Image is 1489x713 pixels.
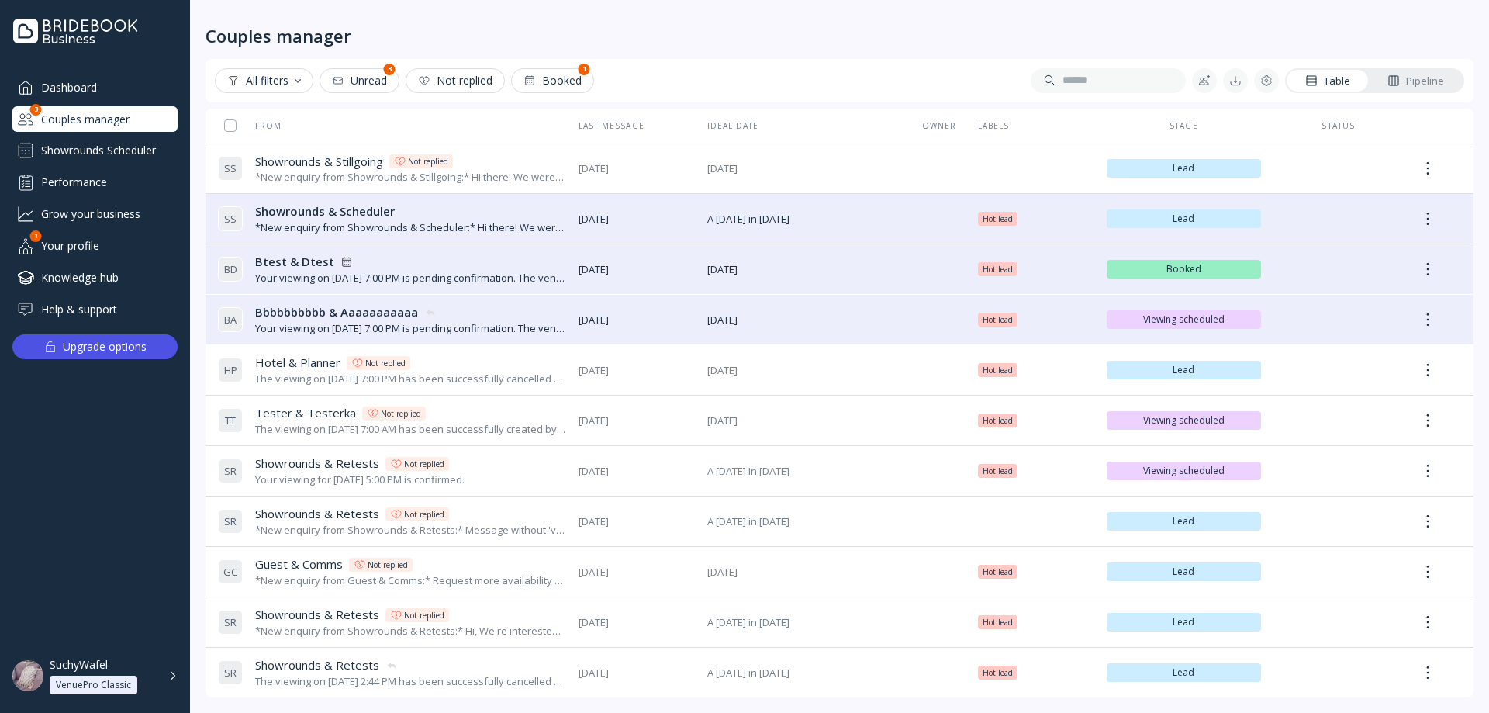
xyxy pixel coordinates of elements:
span: Lead [1113,213,1256,225]
a: Couples manager3 [12,106,178,132]
div: Pipeline [1387,74,1444,88]
span: Hot lead [983,313,1013,326]
a: Knowledge hub [12,265,178,290]
span: Showrounds & Scheduler [255,203,395,220]
span: Lead [1113,666,1256,679]
div: S R [218,509,243,534]
span: [DATE] [579,161,695,176]
span: Viewing scheduled [1113,414,1256,427]
a: Dashboard [12,74,178,100]
span: [DATE] [579,313,695,327]
div: Last message [579,120,695,131]
div: S S [218,156,243,181]
span: Tester & Testerka [255,405,356,421]
div: S R [218,660,243,685]
div: S R [218,459,243,483]
div: Your viewing on [DATE] 7:00 PM is pending confirmation. The venue will approve or decline shortly... [255,271,566,286]
div: Booked [523,74,582,87]
span: [DATE] [707,414,901,428]
button: All filters [215,68,313,93]
div: 1 [30,230,42,242]
div: SuchyWafel [50,658,108,672]
div: Not replied [404,458,444,470]
div: All filters [227,74,301,87]
div: Table [1305,74,1350,88]
div: Not replied [365,357,406,369]
div: B D [218,257,243,282]
div: The viewing on [DATE] 2:44 PM has been successfully cancelled by SuchyWafel. [255,674,566,689]
div: The viewing on [DATE] 7:00 AM has been successfully created by SuchyWafel. [255,422,566,437]
span: Hot lead [983,566,1013,578]
span: Lead [1113,162,1256,175]
span: Hot lead [983,465,1013,477]
span: Hot lead [983,213,1013,225]
span: A [DATE] in [DATE] [707,615,901,630]
span: [DATE] [579,615,695,630]
span: Lead [1113,616,1256,628]
div: Performance [12,169,178,195]
img: dpr=1,fit=cover,g=face,w=48,h=48 [12,660,43,691]
div: Upgrade options [63,336,147,358]
div: *New enquiry from Showrounds & Retests:* Hi, We're interested in your venue! Can you let us know ... [255,624,566,639]
div: H P [218,358,243,382]
div: Your viewing for [DATE] 5:00 PM is confirmed. [255,472,465,487]
div: 3 [384,64,396,75]
span: Showrounds & Retests [255,506,379,522]
button: Unread [320,68,399,93]
a: Grow your business [12,201,178,227]
div: 1 [579,64,590,75]
div: Unread [332,74,387,87]
span: Lead [1113,515,1256,528]
div: Status [1273,120,1403,131]
span: Btest & Dtest [255,254,334,270]
span: Showrounds & Retests [255,607,379,623]
span: A [DATE] in [DATE] [707,666,901,680]
span: A [DATE] in [DATE] [707,212,901,227]
span: [DATE] [579,666,695,680]
button: Booked [511,68,594,93]
div: Ideal date [707,120,901,131]
div: From [218,120,282,131]
div: Not replied [408,155,448,168]
span: Booked [1113,263,1256,275]
span: [DATE] [707,363,901,378]
a: Help & support [12,296,178,322]
a: Showrounds Scheduler [12,138,178,163]
span: Guest & Comms [255,556,343,573]
span: Showrounds & Stillgoing [255,154,383,170]
span: Viewing scheduled [1113,313,1256,326]
div: VenuePro Classic [56,679,131,691]
span: [DATE] [579,514,695,529]
div: *New enquiry from Guest & Comms:* Request more availability test message. *They're interested in ... [255,573,566,588]
span: [DATE] [579,464,695,479]
span: A [DATE] in [DATE] [707,514,901,529]
div: *New enquiry from Showrounds & Stillgoing:* Hi there! We were hoping to use the Bridebook calenda... [255,170,566,185]
span: Hot lead [983,616,1013,628]
span: [DATE] [707,262,901,277]
span: [DATE] [579,262,695,277]
span: Lead [1113,566,1256,578]
span: Viewing scheduled [1113,465,1256,477]
span: Showrounds & Retests [255,455,379,472]
div: S R [218,610,243,635]
div: The viewing on [DATE] 7:00 PM has been successfully cancelled by SuchyWafel. [255,372,566,386]
span: Showrounds & Retests [255,657,379,673]
span: Hotel & Planner [255,355,340,371]
span: [DATE] [579,565,695,580]
div: T T [218,408,243,433]
span: [DATE] [579,212,695,227]
a: Your profile1 [12,233,178,258]
div: Labels [978,120,1094,131]
span: Lead [1113,364,1256,376]
button: Upgrade options [12,334,178,359]
span: Bbbbbbbbbb & Aaaaaaaaaaa [255,304,418,320]
div: G C [218,559,243,584]
div: Not replied [418,74,492,87]
span: Hot lead [983,263,1013,275]
div: Couples manager [206,25,351,47]
div: Your profile [12,233,178,258]
span: [DATE] [707,161,901,176]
